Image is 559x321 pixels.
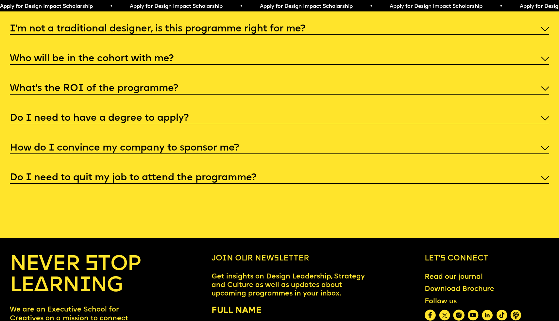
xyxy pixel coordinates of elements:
h5: Who will be in the cohort with me? [10,56,174,62]
label: FULL NAME [212,304,366,317]
span: • [481,4,484,9]
h6: Let’s connect [425,254,549,263]
h5: Do I need to quit my job to attend the programme? [10,175,256,181]
h5: Do I need to have a degree to apply? [10,115,189,122]
a: Read our journal [421,269,487,285]
p: Get insights on Design Leadership, Strategy and Culture as well as updates about upcoming program... [212,273,366,298]
h5: I'm not a traditional designer, is this programme right for me? [10,26,305,32]
h6: Join our newsletter [212,254,366,263]
div: Follow us [425,297,521,306]
span: • [222,4,225,9]
h4: NEVER STOP LEARNING [10,254,153,296]
a: Download Brochure [421,281,498,297]
h5: How do I convince my company to sponsor me? [10,145,239,152]
h5: What’s the ROI of the programme? [10,85,178,92]
span: • [351,4,354,9]
span: • [92,4,94,9]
